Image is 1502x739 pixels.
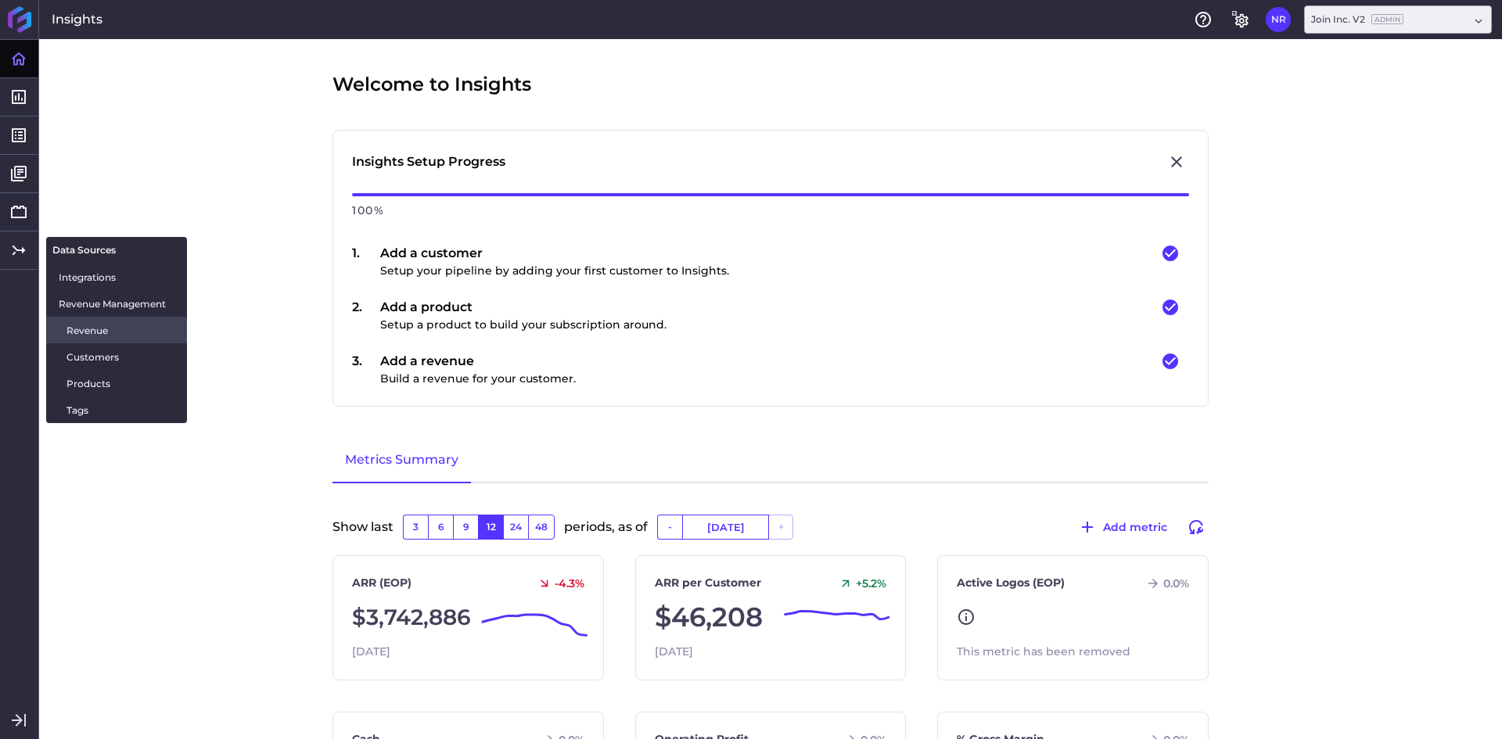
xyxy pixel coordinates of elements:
[380,298,667,333] div: Add a product
[352,196,1189,225] div: 100 %
[352,352,380,387] div: 3 .
[380,244,729,279] div: Add a customer
[352,298,380,333] div: 2 .
[1266,7,1291,32] button: User Menu
[352,244,380,279] div: 1 .
[380,371,576,387] p: Build a revenue for your customer.
[428,515,453,540] button: 6
[380,352,576,387] div: Add a revenue
[380,317,667,333] p: Setup a product to build your subscription around.
[1304,5,1492,34] div: Dropdown select
[332,70,531,99] span: Welcome to Insights
[1311,13,1403,27] div: Join Inc. V2
[1371,14,1403,24] ins: Admin
[957,575,1065,591] a: Active Logos (EOP)
[1228,7,1253,32] button: General Settings
[957,644,1189,660] div: This metric has been removed
[531,576,584,590] div: -4.3 %
[352,597,584,637] div: $3,742,886
[657,515,682,540] button: -
[655,597,887,637] div: $46,208
[403,515,428,540] button: 3
[380,263,729,279] p: Setup your pipeline by adding your first customer to Insights.
[655,575,761,591] a: ARR per Customer
[478,515,503,540] button: 12
[683,515,768,539] input: Select Date
[832,576,886,590] div: +5.2 %
[332,438,471,483] a: Metrics Summary
[528,515,555,540] button: 48
[352,152,505,171] div: Insights Setup Progress
[503,515,528,540] button: 24
[352,575,411,591] a: ARR (EOP)
[1164,149,1189,174] button: Close
[1071,515,1174,540] button: Add metric
[332,515,1209,555] div: Show last periods, as of
[1191,7,1216,32] button: Help
[453,515,478,540] button: 9
[1140,576,1189,590] div: 0.0 %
